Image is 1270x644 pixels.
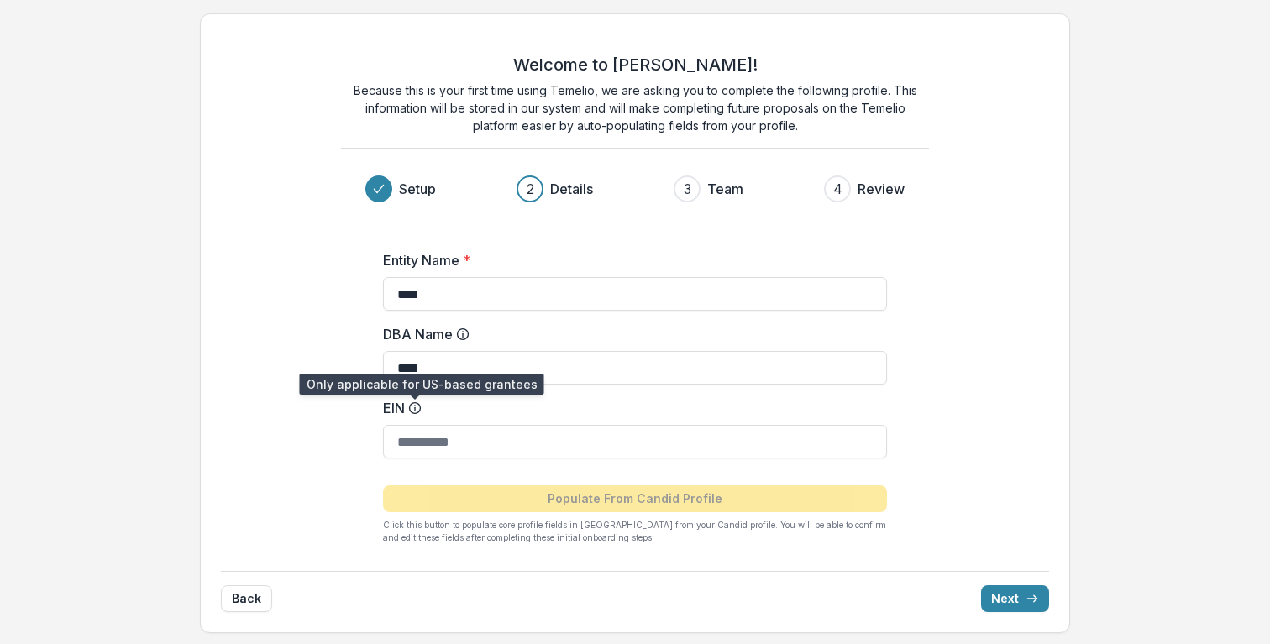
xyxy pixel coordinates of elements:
[341,81,929,134] p: Because this is your first time using Temelio, we are asking you to complete the following profil...
[383,485,887,512] button: Populate From Candid Profile
[221,585,272,612] button: Back
[858,179,905,199] h3: Review
[383,519,887,544] p: Click this button to populate core profile fields in [GEOGRAPHIC_DATA] from your Candid profile. ...
[707,179,743,199] h3: Team
[383,398,877,418] label: EIN
[365,175,905,202] div: Progress
[383,324,877,344] label: DBA Name
[527,179,534,199] div: 2
[550,179,593,199] h3: Details
[383,250,877,270] label: Entity Name
[513,55,758,75] h2: Welcome to [PERSON_NAME]!
[833,179,842,199] div: 4
[399,179,436,199] h3: Setup
[684,179,691,199] div: 3
[981,585,1049,612] button: Next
